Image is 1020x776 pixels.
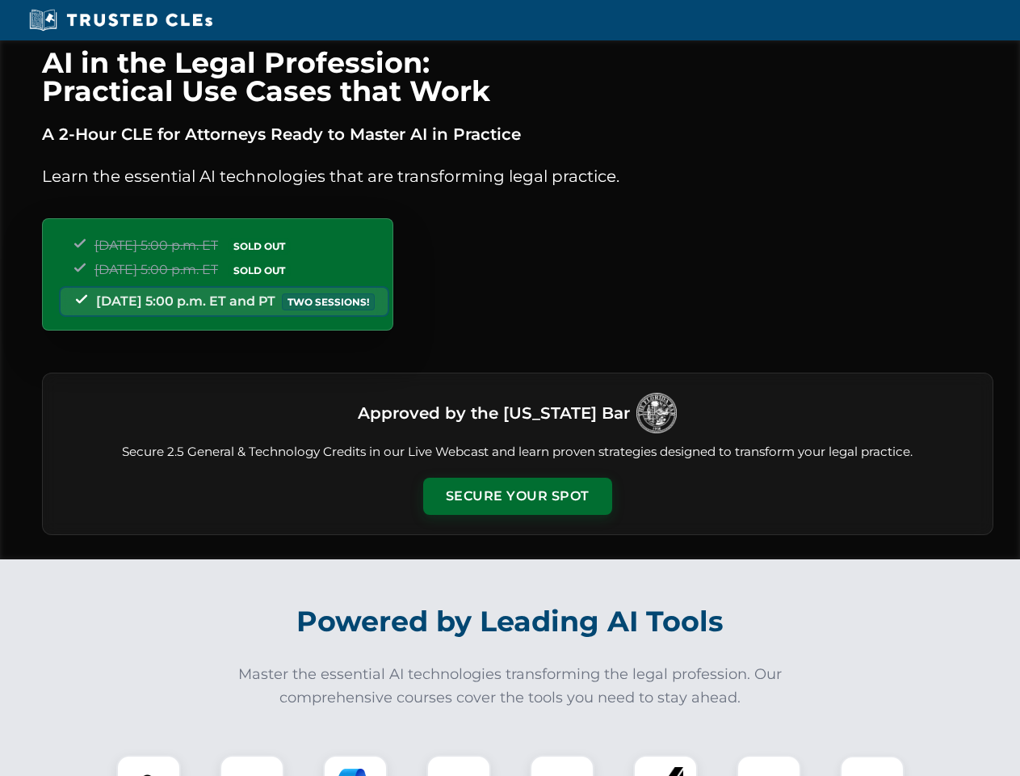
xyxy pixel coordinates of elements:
span: [DATE] 5:00 p.m. ET [94,262,218,277]
p: Secure 2.5 General & Technology Credits in our Live Webcast and learn proven strategies designed ... [62,443,973,462]
h2: Powered by Leading AI Tools [63,593,958,650]
p: Learn the essential AI technologies that are transforming legal practice. [42,163,993,189]
h1: AI in the Legal Profession: Practical Use Cases that Work [42,48,993,105]
span: [DATE] 5:00 p.m. ET [94,238,218,253]
span: SOLD OUT [228,262,291,279]
span: SOLD OUT [228,238,291,255]
p: A 2-Hour CLE for Attorneys Ready to Master AI in Practice [42,121,993,147]
img: Logo [636,393,677,433]
h3: Approved by the [US_STATE] Bar [358,399,630,428]
img: Trusted CLEs [24,8,217,32]
button: Secure Your Spot [423,478,612,515]
p: Master the essential AI technologies transforming the legal profession. Our comprehensive courses... [228,663,793,710]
